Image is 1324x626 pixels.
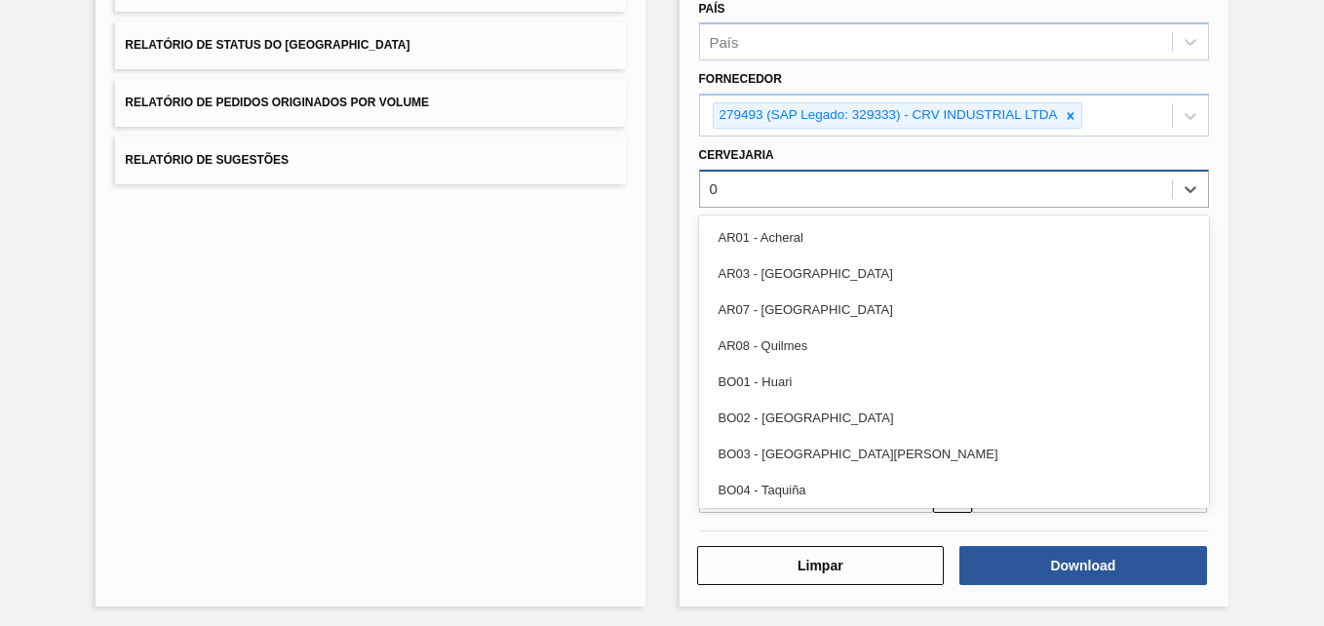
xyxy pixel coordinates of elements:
[699,328,1209,364] div: AR08 - Quilmes
[959,546,1207,585] button: Download
[699,72,782,86] label: Fornecedor
[115,137,625,184] button: Relatório de Sugestões
[710,34,739,51] div: País
[699,148,774,162] label: Cervejaria
[115,79,625,127] button: Relatório de Pedidos Originados por Volume
[699,400,1209,436] div: BO02 - [GEOGRAPHIC_DATA]
[699,2,725,16] label: País
[125,96,429,109] span: Relatório de Pedidos Originados por Volume
[125,153,289,167] span: Relatório de Sugestões
[699,436,1209,472] div: BO03 - [GEOGRAPHIC_DATA][PERSON_NAME]
[699,292,1209,328] div: AR07 - [GEOGRAPHIC_DATA]
[699,219,1209,255] div: AR01 - Acheral
[125,38,409,52] span: Relatório de Status do [GEOGRAPHIC_DATA]
[699,364,1209,400] div: BO01 - Huari
[697,546,945,585] button: Limpar
[714,103,1061,128] div: 279493 (SAP Legado: 329333) - CRV INDUSTRIAL LTDA
[699,472,1209,508] div: BO04 - Taquiña
[699,255,1209,292] div: AR03 - [GEOGRAPHIC_DATA]
[115,21,625,69] button: Relatório de Status do [GEOGRAPHIC_DATA]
